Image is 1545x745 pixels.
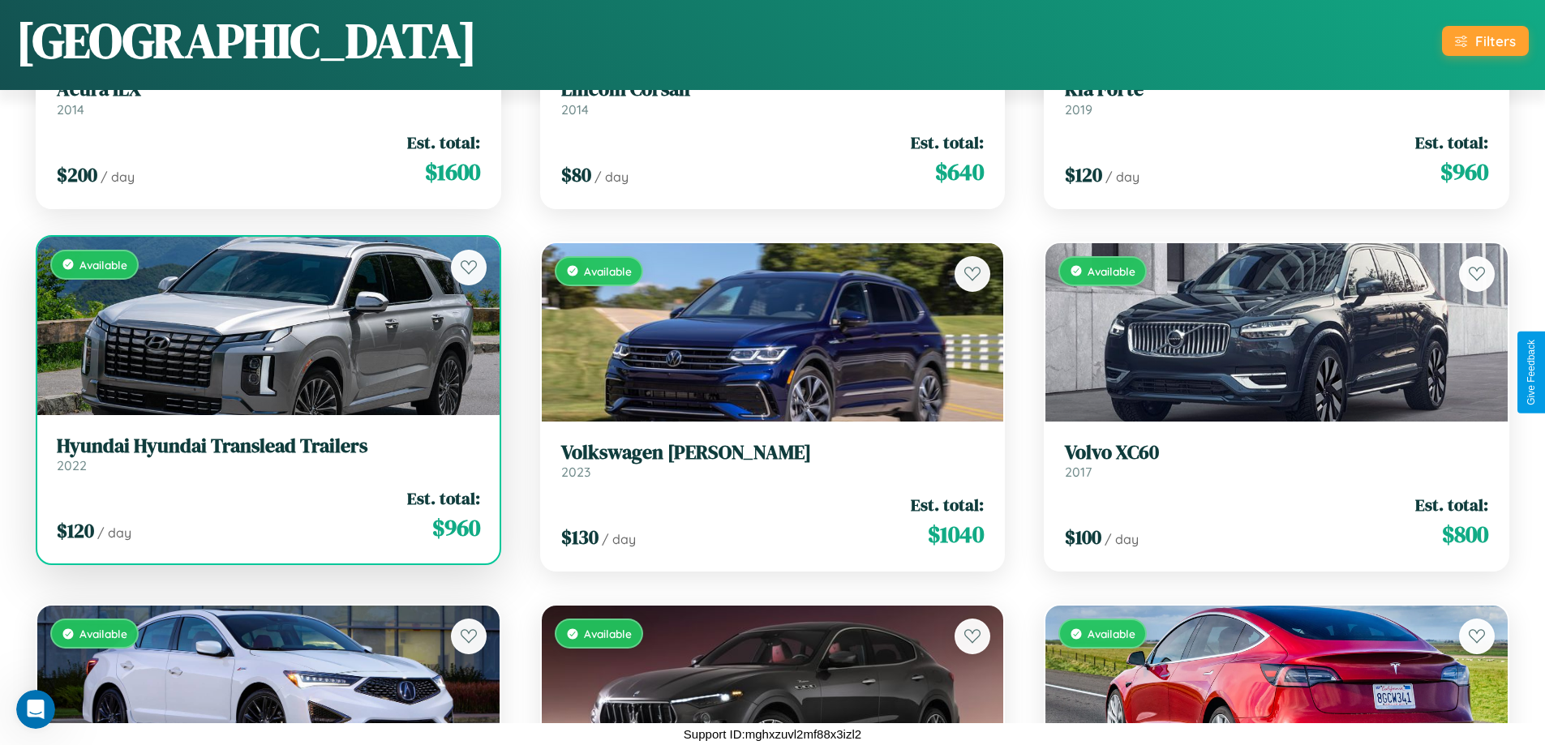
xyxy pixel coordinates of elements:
[602,531,636,547] span: / day
[1475,32,1516,49] div: Filters
[935,156,984,188] span: $ 640
[561,524,599,550] span: $ 130
[1442,518,1488,550] span: $ 800
[1065,441,1488,481] a: Volvo XC602017
[561,101,589,118] span: 2014
[57,161,97,188] span: $ 200
[97,524,131,541] span: / day
[1065,464,1092,480] span: 2017
[1065,441,1488,465] h3: Volvo XC60
[584,264,632,278] span: Available
[57,517,94,544] span: $ 120
[16,7,477,74] h1: [GEOGRAPHIC_DATA]
[911,131,984,154] span: Est. total:
[594,169,629,185] span: / day
[1065,78,1488,118] a: Kia Forte2019
[1105,169,1139,185] span: / day
[928,518,984,550] span: $ 1040
[57,435,480,458] h3: Hyundai Hyundai Translead Trailers
[561,78,985,118] a: Lincoln Corsair2014
[57,101,84,118] span: 2014
[584,627,632,640] span: Available
[101,169,135,185] span: / day
[561,441,985,465] h3: Volkswagen [PERSON_NAME]
[1088,627,1135,640] span: Available
[684,723,861,745] p: Support ID: mghxzuvl2mf88x3izl2
[1415,493,1488,516] span: Est. total:
[407,486,480,510] span: Est. total:
[561,78,985,101] h3: Lincoln Corsair
[561,441,985,481] a: Volkswagen [PERSON_NAME]2023
[425,156,480,188] span: $ 1600
[1088,264,1135,278] span: Available
[407,131,480,154] span: Est. total:
[1442,26,1529,56] button: Filters
[1065,78,1488,101] h3: Kia Forte
[1065,524,1101,550] span: $ 100
[1415,131,1488,154] span: Est. total:
[1065,161,1102,188] span: $ 120
[1440,156,1488,188] span: $ 960
[561,464,590,480] span: 2023
[1105,531,1139,547] span: / day
[1065,101,1092,118] span: 2019
[911,493,984,516] span: Est. total:
[57,435,480,474] a: Hyundai Hyundai Translead Trailers2022
[432,512,480,544] span: $ 960
[57,78,480,101] h3: Acura ILX
[57,78,480,118] a: Acura ILX2014
[561,161,591,188] span: $ 80
[79,627,127,640] span: Available
[79,258,127,272] span: Available
[57,457,87,473] span: 2022
[1526,340,1537,405] div: Give Feedback
[16,690,55,729] iframe: Intercom live chat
